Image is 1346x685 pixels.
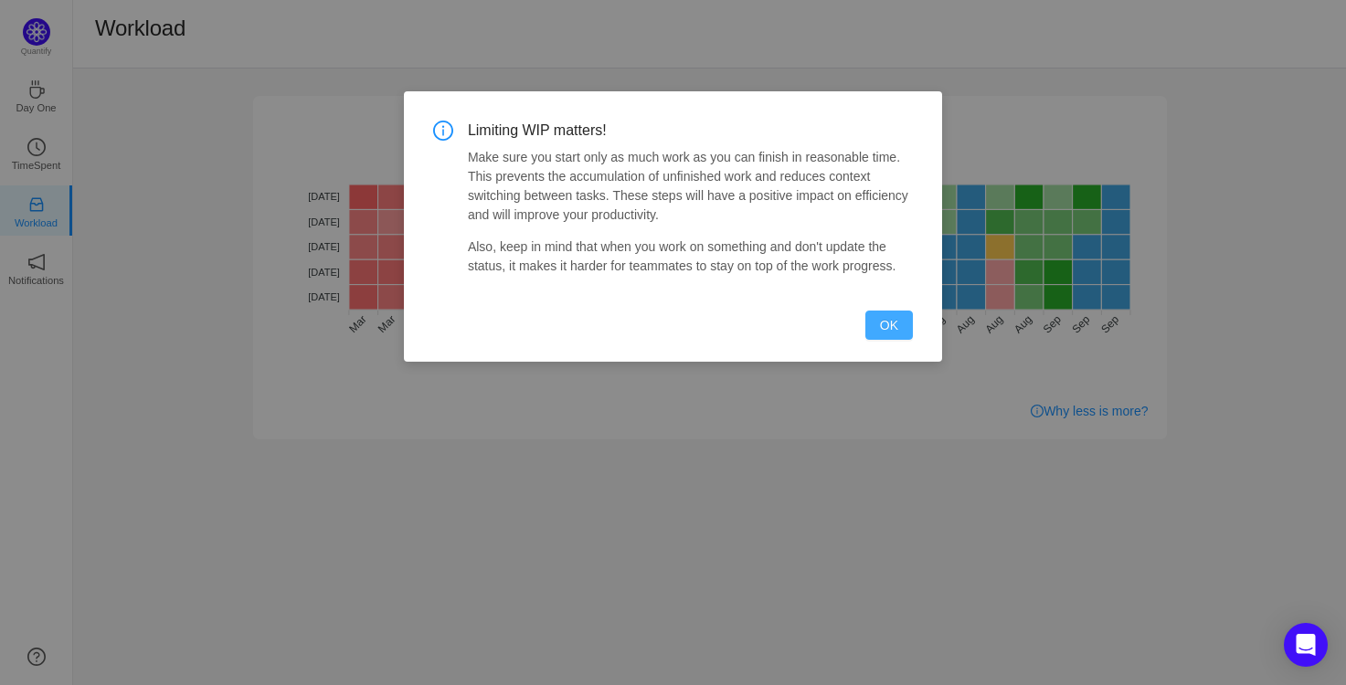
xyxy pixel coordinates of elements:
i: icon: info-circle [433,121,453,141]
button: OK [865,311,913,340]
div: Open Intercom Messenger [1284,623,1328,667]
p: Also, keep in mind that when you work on something and don't update the status, it makes it harde... [468,237,913,276]
span: Limiting WIP matters! [468,121,913,141]
p: Make sure you start only as much work as you can finish in reasonable time. This prevents the acc... [468,148,913,225]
